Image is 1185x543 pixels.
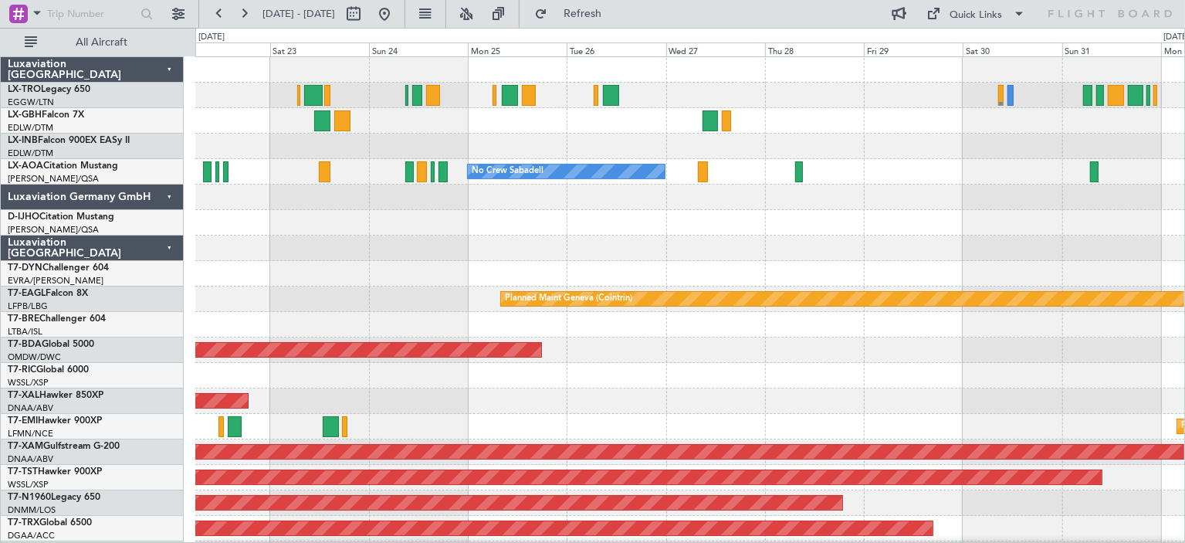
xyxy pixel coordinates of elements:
[666,42,765,56] div: Wed 27
[8,467,102,477] a: T7-TSTHawker 900XP
[8,518,92,528] a: T7-TRXGlobal 6500
[262,7,335,21] span: [DATE] - [DATE]
[8,453,53,465] a: DNAA/ABV
[1062,42,1161,56] div: Sun 31
[8,351,61,363] a: OMDW/DWC
[8,263,42,273] span: T7-DYN
[919,2,1034,26] button: Quick Links
[8,110,42,120] span: LX-GBH
[527,2,620,26] button: Refresh
[8,391,39,400] span: T7-XAL
[8,416,38,426] span: T7-EMI
[472,160,543,183] div: No Crew Sabadell
[8,314,106,324] a: T7-BREChallenger 604
[8,275,103,287] a: EVRA/[PERSON_NAME]
[963,42,1061,56] div: Sat 30
[8,148,53,159] a: EDLW/DTM
[8,85,41,94] span: LX-TRO
[40,37,163,48] span: All Aircraft
[8,365,36,375] span: T7-RIC
[8,493,100,502] a: T7-N1960Legacy 650
[8,85,90,94] a: LX-TROLegacy 650
[8,467,38,477] span: T7-TST
[8,161,43,171] span: LX-AOA
[8,212,114,222] a: D-IJHOCitation Mustang
[369,42,468,56] div: Sun 24
[8,530,55,541] a: DGAA/ACC
[864,42,963,56] div: Fri 29
[8,224,99,236] a: [PERSON_NAME]/QSA
[8,326,42,338] a: LTBA/ISL
[8,377,49,389] a: WSSL/XSP
[8,263,109,273] a: T7-DYNChallenger 604
[8,289,46,298] span: T7-EAGL
[47,2,136,25] input: Trip Number
[8,173,99,185] a: [PERSON_NAME]/QSA
[468,42,567,56] div: Mon 25
[950,8,1003,23] div: Quick Links
[171,42,269,56] div: Fri 22
[765,42,864,56] div: Thu 28
[17,30,168,55] button: All Aircraft
[8,212,39,222] span: D-IJHO
[270,42,369,56] div: Sat 23
[567,42,665,56] div: Tue 26
[8,402,53,414] a: DNAA/ABV
[550,8,615,19] span: Refresh
[8,479,49,490] a: WSSL/XSP
[198,31,225,44] div: [DATE]
[505,287,632,311] div: Planned Maint Geneva (Cointrin)
[8,442,120,451] a: T7-XAMGulfstream G-200
[8,122,53,134] a: EDLW/DTM
[8,340,42,349] span: T7-BDA
[8,97,54,108] a: EGGW/LTN
[8,161,118,171] a: LX-AOACitation Mustang
[8,110,84,120] a: LX-GBHFalcon 7X
[8,416,102,426] a: T7-EMIHawker 900XP
[8,300,48,312] a: LFPB/LBG
[8,314,39,324] span: T7-BRE
[8,518,39,528] span: T7-TRX
[8,365,89,375] a: T7-RICGlobal 6000
[8,391,103,400] a: T7-XALHawker 850XP
[8,442,43,451] span: T7-XAM
[8,289,88,298] a: T7-EAGLFalcon 8X
[8,504,56,516] a: DNMM/LOS
[8,340,94,349] a: T7-BDAGlobal 5000
[8,136,130,145] a: LX-INBFalcon 900EX EASy II
[8,493,51,502] span: T7-N1960
[8,136,38,145] span: LX-INB
[8,428,53,439] a: LFMN/NCE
